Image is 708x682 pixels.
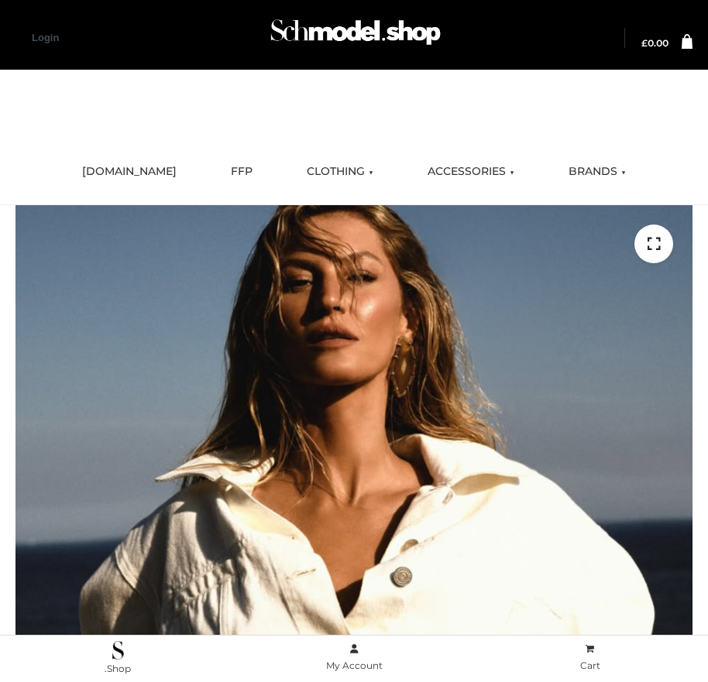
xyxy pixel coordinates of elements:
img: Schmodel Admin 964 [266,9,445,63]
a: CLOTHING [295,155,385,189]
a: Login [32,32,59,43]
a: My Account [236,640,473,675]
span: .Shop [105,663,131,674]
span: My Account [326,660,383,671]
a: [DOMAIN_NAME] [70,155,188,189]
a: Cart [472,640,708,675]
a: Schmodel Admin 964 [263,13,445,63]
img: .Shop [112,641,124,660]
a: FFP [219,155,264,189]
span: Cart [580,660,600,671]
span: £ [641,37,648,49]
a: BRANDS [557,155,638,189]
a: £0.00 [641,39,668,48]
a: ACCESSORIES [416,155,526,189]
bdi: 0.00 [641,37,668,49]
